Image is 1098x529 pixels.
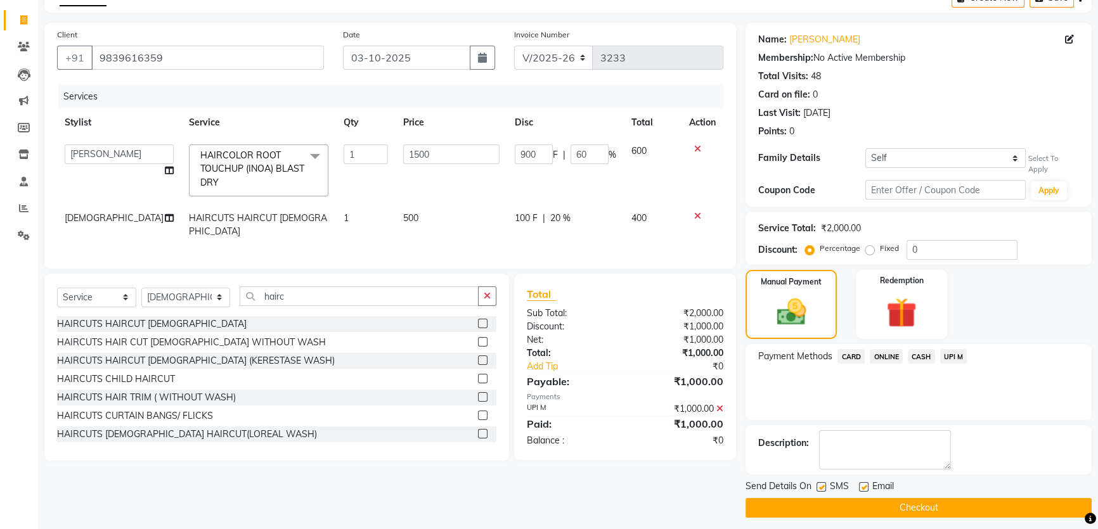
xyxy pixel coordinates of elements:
[870,349,903,364] span: ONLINE
[789,125,794,138] div: 0
[57,317,247,331] div: HAIRCUTS HAIRCUT [DEMOGRAPHIC_DATA]
[65,212,164,224] span: [DEMOGRAPHIC_DATA]
[189,212,327,237] span: HAIRCUTS HAIRCUT [DEMOGRAPHIC_DATA]
[940,349,967,364] span: UPI M
[625,307,733,320] div: ₹2,000.00
[625,416,733,431] div: ₹1,000.00
[514,29,569,41] label: Invoice Number
[758,106,801,120] div: Last Visit:
[758,33,787,46] div: Name:
[758,51,813,65] div: Membership:
[624,108,681,137] th: Total
[768,295,815,329] img: _cash.svg
[517,374,625,389] div: Payable:
[517,434,625,447] div: Balance :
[344,212,349,224] span: 1
[57,354,335,367] div: HAIRCUTS HAIRCUT [DEMOGRAPHIC_DATA] (KERESTASE WASH)
[758,70,808,83] div: Total Visits:
[517,320,625,333] div: Discount:
[880,275,924,286] label: Redemption
[631,212,647,224] span: 400
[830,480,849,495] span: SMS
[543,212,545,225] span: |
[396,108,507,137] th: Price
[758,151,865,165] div: Family Details
[758,243,798,257] div: Discount:
[865,180,1026,200] input: Enter Offer / Coupon Code
[758,184,865,197] div: Coupon Code
[631,145,647,156] span: 600
[219,177,224,188] a: x
[517,307,625,320] div: Sub Total:
[758,222,816,235] div: Service Total:
[553,148,558,162] span: F
[1031,181,1067,200] button: Apply
[811,70,821,83] div: 48
[57,428,317,441] div: HAIRCUTS [DEMOGRAPHIC_DATA] HAIRCUT(LOREAL WASH)
[57,373,175,386] div: HAIRCUTS CHILD HAIRCUT
[758,125,787,138] div: Points:
[517,333,625,347] div: Net:
[57,336,326,349] div: HAIRCUTS HAIR CUT [DEMOGRAPHIC_DATA] WITHOUT WASH
[517,360,643,373] a: Add Tip
[877,294,926,332] img: _gift.svg
[820,243,860,254] label: Percentage
[1028,153,1079,175] div: Select To Apply
[625,320,733,333] div: ₹1,000.00
[91,46,324,70] input: Search by Name/Mobile/Email/Code
[821,222,861,235] div: ₹2,000.00
[625,374,733,389] div: ₹1,000.00
[625,333,733,347] div: ₹1,000.00
[758,350,832,363] span: Payment Methods
[803,106,830,120] div: [DATE]
[758,437,809,450] div: Description:
[625,434,733,447] div: ₹0
[57,108,181,137] th: Stylist
[200,150,304,188] span: HAIRCOLOR ROOT TOUCHUP (INOA) BLAST DRY
[609,148,616,162] span: %
[515,212,538,225] span: 100 F
[625,402,733,416] div: ₹1,000.00
[550,212,571,225] span: 20 %
[403,212,418,224] span: 500
[758,88,810,101] div: Card on file:
[643,360,733,373] div: ₹0
[789,33,860,46] a: [PERSON_NAME]
[880,243,899,254] label: Fixed
[527,288,556,301] span: Total
[527,392,724,402] div: Payments
[746,480,811,495] span: Send Details On
[181,108,336,137] th: Service
[908,349,935,364] span: CASH
[837,349,865,364] span: CARD
[57,46,93,70] button: +91
[57,409,213,423] div: HAIRCUTS CURTAIN BANGS/ FLICKS
[625,347,733,360] div: ₹1,000.00
[813,88,818,101] div: 0
[507,108,624,137] th: Disc
[746,498,1092,518] button: Checkout
[57,391,236,404] div: HAIRCUTS HAIR TRIM ( WITHOUT WASH)
[563,148,565,162] span: |
[681,108,723,137] th: Action
[57,29,77,41] label: Client
[58,85,733,108] div: Services
[517,347,625,360] div: Total:
[343,29,360,41] label: Date
[240,286,478,306] input: Search or Scan
[336,108,396,137] th: Qty
[761,276,822,288] label: Manual Payment
[517,416,625,431] div: Paid:
[517,402,625,416] div: UPI M
[758,51,1079,65] div: No Active Membership
[872,480,894,495] span: Email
